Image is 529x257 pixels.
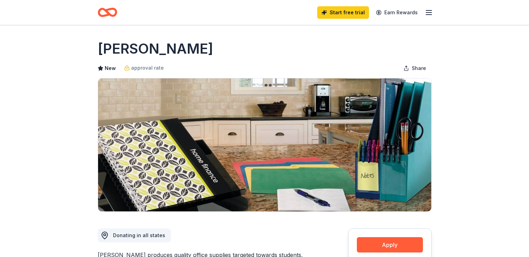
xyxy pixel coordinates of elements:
[124,64,164,72] a: approval rate
[98,78,431,211] img: Image for Mead
[412,64,426,72] span: Share
[398,61,432,75] button: Share
[372,6,422,19] a: Earn Rewards
[131,64,164,72] span: approval rate
[98,39,213,59] h1: [PERSON_NAME]
[105,64,116,72] span: New
[98,4,117,21] a: Home
[113,232,165,238] span: Donating in all states
[357,237,423,252] button: Apply
[317,6,369,19] a: Start free trial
